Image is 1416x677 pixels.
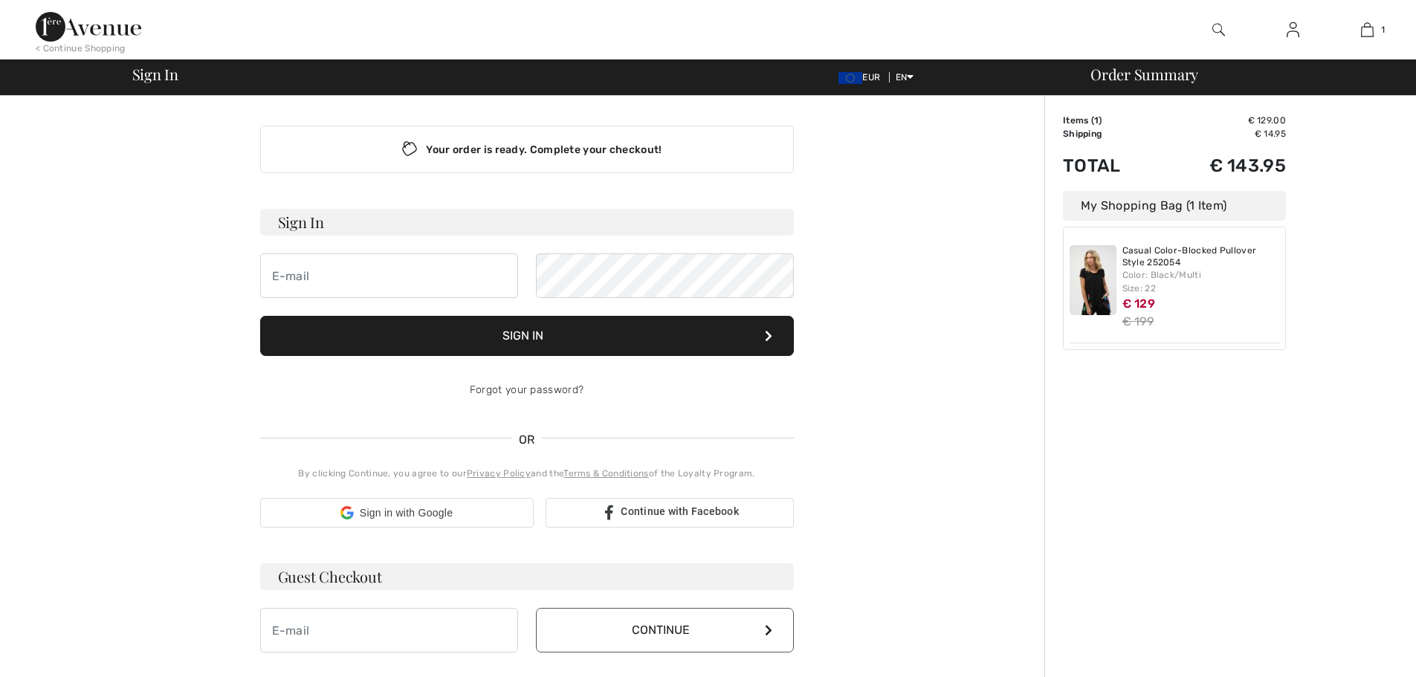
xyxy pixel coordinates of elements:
div: Color: Black/Multi Size: 22 [1122,268,1280,295]
a: Privacy Policy [467,468,531,479]
input: E-mail [260,608,518,652]
a: 1 [1331,21,1403,39]
td: Total [1063,140,1159,191]
s: € 199 [1122,314,1154,328]
img: Euro [838,72,862,84]
img: My Bag [1361,21,1374,39]
input: E-mail [260,253,518,298]
img: Casual Color-Blocked Pullover Style 252054 [1070,245,1116,315]
img: My Info [1287,21,1299,39]
div: By clicking Continue, you agree to our and the of the Loyalty Program. [260,467,794,480]
button: Sign In [260,316,794,356]
div: < Continue Shopping [36,42,126,55]
img: search the website [1212,21,1225,39]
span: Continue with Facebook [621,505,739,517]
span: Sign in with Google [360,505,453,521]
span: EN [896,72,914,82]
img: 1ère Avenue [36,12,141,42]
a: Casual Color-Blocked Pullover Style 252054 [1122,245,1280,268]
span: Sign In [132,67,178,82]
td: € 14.95 [1159,127,1286,140]
span: € 129 [1122,297,1156,311]
td: Items ( ) [1063,114,1159,127]
a: Forgot your password? [470,383,583,396]
a: Continue with Facebook [546,498,794,528]
span: 1 [1381,23,1385,36]
td: Shipping [1063,127,1159,140]
td: € 143.95 [1159,140,1286,191]
span: 1 [1094,115,1099,126]
div: Sign in with Google [260,498,534,528]
h3: Guest Checkout [260,563,794,590]
td: € 129.00 [1159,114,1286,127]
div: Your order is ready. Complete your checkout! [260,126,794,173]
h3: Sign In [260,209,794,236]
span: EUR [838,72,886,82]
div: Order Summary [1073,67,1407,82]
button: Continue [536,608,794,652]
span: OR [511,431,543,449]
div: My Shopping Bag (1 Item) [1063,191,1286,221]
a: Terms & Conditions [563,468,648,479]
a: Sign In [1275,21,1311,39]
